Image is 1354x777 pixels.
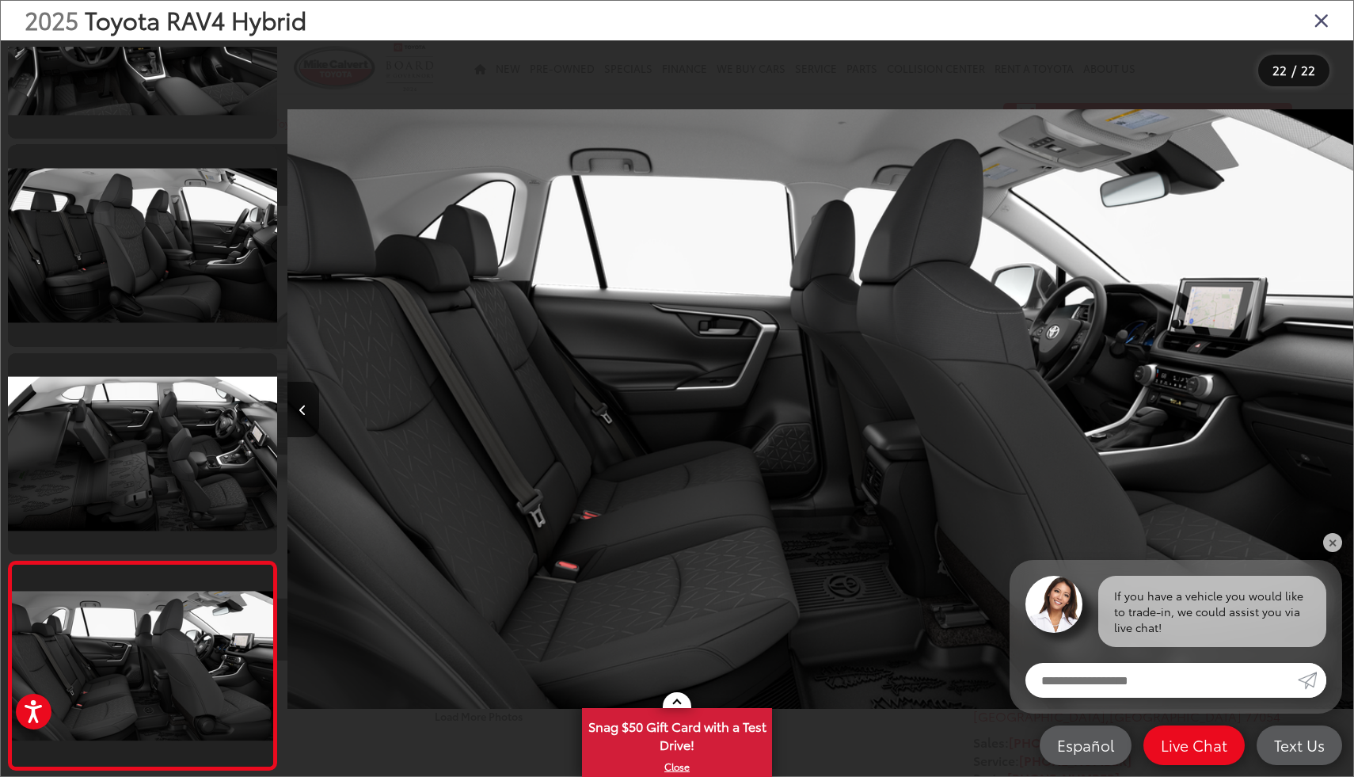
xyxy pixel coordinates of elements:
[25,2,78,36] span: 2025
[1143,726,1245,765] a: Live Chat
[1025,663,1298,698] input: Enter your message
[1049,735,1122,755] span: Español
[1266,735,1333,755] span: Text Us
[1290,65,1298,76] span: /
[1257,726,1342,765] a: Text Us
[1272,61,1287,78] span: 22
[287,382,319,437] button: Previous image
[287,59,1353,759] div: 2025 Toyota RAV4 Hybrid Hybrid Woodland Edition 21
[1314,10,1329,30] i: Close gallery
[287,59,1353,759] img: 2025 Toyota RAV4 Hybrid Hybrid Woodland Edition
[1025,576,1082,633] img: Agent profile photo
[1098,576,1326,647] div: If you have a vehicle you would like to trade-in, we could assist you via live chat!
[1301,61,1315,78] span: 22
[10,591,276,741] img: 2025 Toyota RAV4 Hybrid Hybrid Woodland Edition
[584,710,770,758] span: Snag $50 Gift Card with a Test Drive!
[6,377,280,531] img: 2025 Toyota RAV4 Hybrid Hybrid Woodland Edition
[1040,726,1132,765] a: Español
[6,169,280,323] img: 2025 Toyota RAV4 Hybrid Hybrid Woodland Edition
[1153,735,1235,755] span: Live Chat
[1298,663,1326,698] a: Submit
[85,2,306,36] span: Toyota RAV4 Hybrid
